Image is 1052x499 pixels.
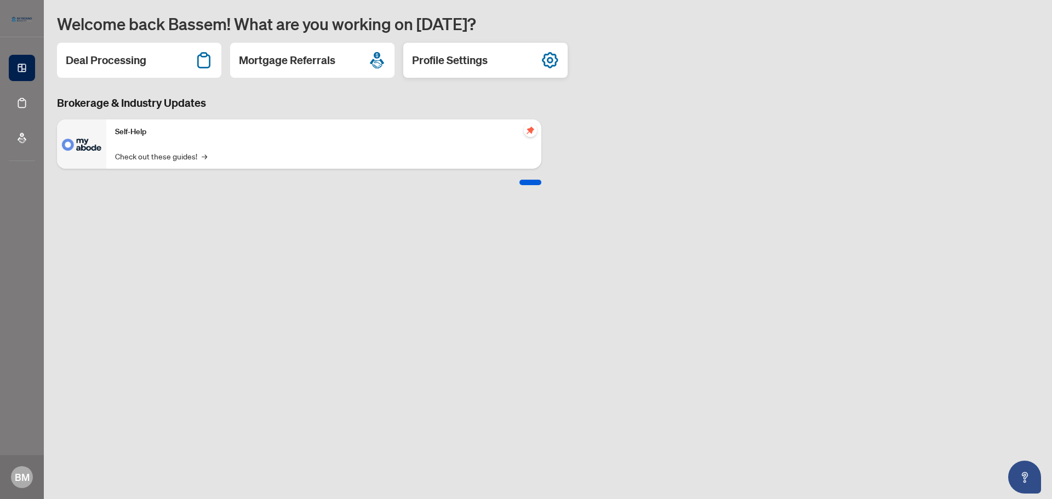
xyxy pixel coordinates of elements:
h2: Deal Processing [66,53,146,68]
span: BM [15,469,30,485]
span: → [202,150,207,162]
h1: Welcome back Bassem! What are you working on [DATE]? [57,13,1039,34]
button: Open asap [1008,461,1041,494]
img: logo [9,14,35,25]
a: Check out these guides!→ [115,150,207,162]
h2: Mortgage Referrals [239,53,335,68]
img: Self-Help [57,119,106,169]
h3: Brokerage & Industry Updates [57,95,541,111]
p: Self-Help [115,126,533,138]
span: pushpin [524,124,537,137]
h2: Profile Settings [412,53,488,68]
